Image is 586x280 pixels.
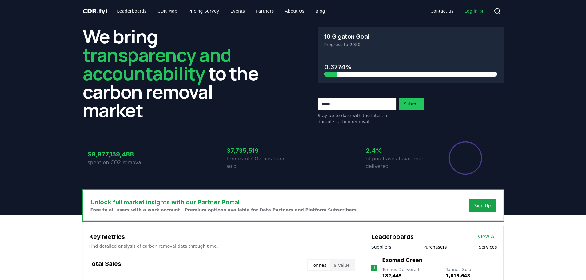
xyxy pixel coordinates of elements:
button: Purchasers [423,244,447,250]
a: View All [478,233,497,240]
button: Suppliers [371,244,391,250]
a: Leaderboards [112,6,151,17]
p: Tonnes Delivered : [382,266,440,279]
span: CDR fyi [83,7,107,15]
nav: Main [425,6,488,17]
p: Stay up to date with the latest in durable carbon removal. [318,112,397,125]
h3: 0.3774% [324,62,497,72]
p: 1 [373,264,376,271]
p: Find detailed analysis of carbon removal data through time. [89,243,353,249]
p: Free to all users with a work account. Premium options available for Data Partners and Platform S... [90,207,358,213]
a: Contact us [425,6,458,17]
a: CDR.fyi [83,7,107,15]
h3: 10 Gigaton Goal [324,34,369,40]
h3: Key Metrics [89,232,353,241]
button: $ Value [330,260,353,270]
h3: Total Sales [88,259,121,271]
span: . [97,7,99,15]
h3: Unlock full market insights with our Partner Portal [90,198,358,207]
p: of purchases have been delivered [366,155,432,170]
span: Log in [464,8,484,14]
a: CDR Map [153,6,182,17]
a: About Us [280,6,309,17]
h3: $9,977,159,488 [88,150,154,159]
h3: Leaderboards [371,232,414,241]
button: Tonnes [308,260,330,270]
a: Log in [460,6,488,17]
p: spent on CO2 removal [88,159,154,166]
button: Services [479,244,497,250]
a: Blog [311,6,330,17]
p: tonnes of CO2 has been sold [227,155,293,170]
p: Progress to 2050 [324,41,497,48]
button: Sign Up [469,199,496,212]
span: transparency and accountability [83,42,231,86]
button: Submit [399,98,424,110]
a: Exomad Green [382,257,422,264]
h2: We bring to the carbon removal market [83,27,269,119]
a: Events [225,6,250,17]
a: Pricing Survey [183,6,224,17]
span: 182,445 [382,273,402,278]
h3: 37,735,519 [227,146,293,155]
a: Sign Up [474,203,491,209]
span: 1,813,648 [446,273,470,278]
a: Partners [251,6,279,17]
h3: 2.4% [366,146,432,155]
p: Tonnes Sold : [446,266,497,279]
div: Percentage of sales delivered [448,141,483,175]
nav: Main [112,6,330,17]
